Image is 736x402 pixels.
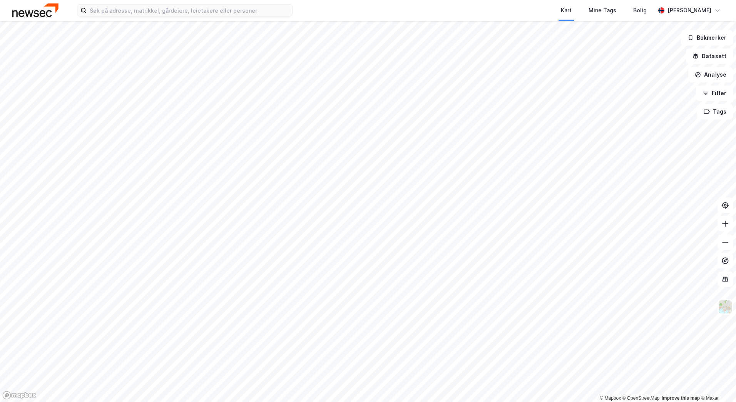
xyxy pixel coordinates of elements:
[589,6,616,15] div: Mine Tags
[681,30,733,45] button: Bokmerker
[686,49,733,64] button: Datasett
[667,6,711,15] div: [PERSON_NAME]
[662,395,700,401] a: Improve this map
[633,6,647,15] div: Bolig
[600,395,621,401] a: Mapbox
[561,6,572,15] div: Kart
[622,395,660,401] a: OpenStreetMap
[688,67,733,82] button: Analyse
[87,5,292,16] input: Søk på adresse, matrikkel, gårdeiere, leietakere eller personer
[698,365,736,402] div: Kontrollprogram for chat
[718,300,733,314] img: Z
[2,391,36,400] a: Mapbox homepage
[697,104,733,119] button: Tags
[696,85,733,101] button: Filter
[698,365,736,402] iframe: Chat Widget
[12,3,59,17] img: newsec-logo.f6e21ccffca1b3a03d2d.png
